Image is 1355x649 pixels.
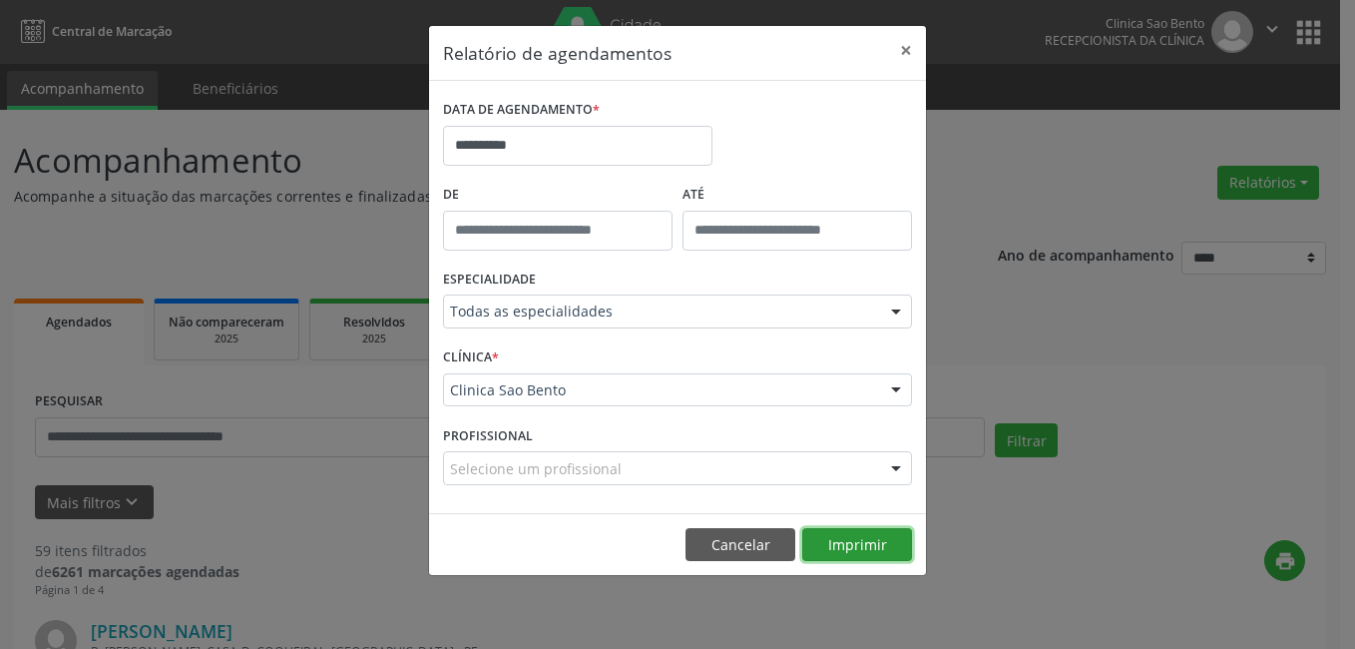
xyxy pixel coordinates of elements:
[886,26,926,75] button: Close
[802,528,912,562] button: Imprimir
[443,180,673,211] label: De
[685,528,795,562] button: Cancelar
[443,265,536,296] label: ESPECIALIDADE
[443,40,672,66] h5: Relatório de agendamentos
[443,95,600,126] label: DATA DE AGENDAMENTO
[443,342,499,373] label: CLÍNICA
[450,302,871,322] span: Todas as especialidades
[450,458,622,479] span: Selecione um profissional
[443,420,533,451] label: PROFISSIONAL
[450,380,871,400] span: Clinica Sao Bento
[682,180,912,211] label: ATÉ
